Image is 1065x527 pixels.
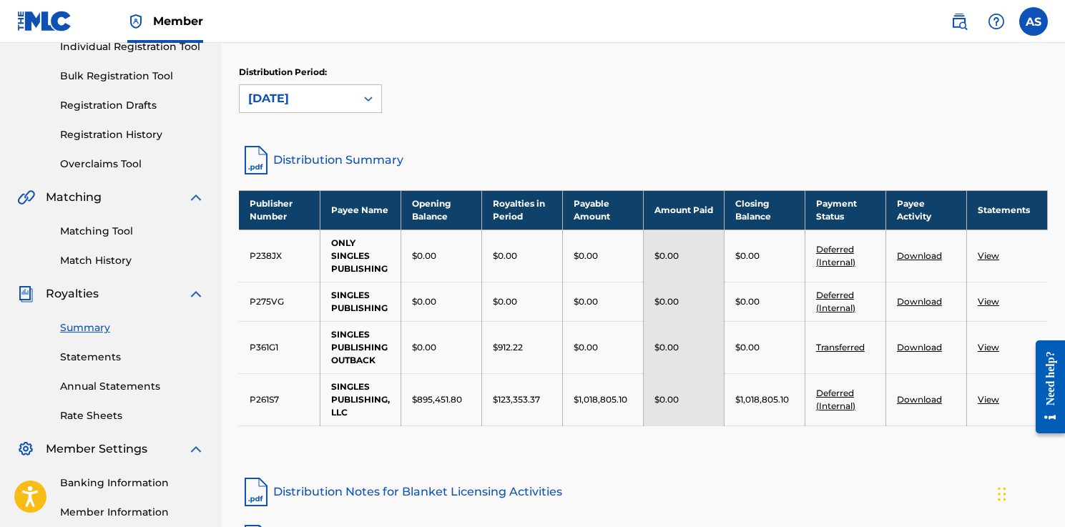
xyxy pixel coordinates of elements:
[988,13,1005,30] img: help
[248,90,347,107] div: [DATE]
[998,473,1006,516] div: Drag
[187,285,205,302] img: expand
[654,393,679,406] p: $0.00
[574,393,627,406] p: $1,018,805.10
[735,295,760,308] p: $0.00
[643,190,724,230] th: Amount Paid
[239,143,1048,177] a: Distribution Summary
[574,250,598,262] p: $0.00
[816,244,855,267] a: Deferred (Internal)
[885,190,966,230] th: Payee Activity
[412,341,436,354] p: $0.00
[239,475,1048,509] a: Distribution Notes for Blanket Licensing Activities
[966,190,1047,230] th: Statements
[816,342,865,353] a: Transferred
[239,475,273,509] img: pdf
[978,250,999,261] a: View
[654,341,679,354] p: $0.00
[60,408,205,423] a: Rate Sheets
[493,341,523,354] p: $912.22
[724,190,805,230] th: Closing Balance
[978,342,999,353] a: View
[897,250,942,261] a: Download
[412,250,436,262] p: $0.00
[60,69,205,84] a: Bulk Registration Tool
[481,190,562,230] th: Royalties in Period
[654,295,679,308] p: $0.00
[239,373,320,425] td: P261S7
[239,230,320,282] td: P238JX
[60,476,205,491] a: Banking Information
[153,13,203,29] span: Member
[978,296,999,307] a: View
[805,190,885,230] th: Payment Status
[320,230,401,282] td: ONLY SINGLES PUBLISHING
[239,143,273,177] img: distribution-summary-pdf
[412,295,436,308] p: $0.00
[17,189,35,206] img: Matching
[60,224,205,239] a: Matching Tool
[493,250,517,262] p: $0.00
[17,440,34,458] img: Member Settings
[320,373,401,425] td: SINGLES PUBLISHING, LLC
[187,440,205,458] img: expand
[978,394,999,405] a: View
[493,295,517,308] p: $0.00
[493,393,540,406] p: $123,353.37
[60,320,205,335] a: Summary
[239,190,320,230] th: Publisher Number
[401,190,481,230] th: Opening Balance
[897,296,942,307] a: Download
[320,190,401,230] th: Payee Name
[816,290,855,313] a: Deferred (Internal)
[735,341,760,354] p: $0.00
[945,7,973,36] a: Public Search
[46,285,99,302] span: Royalties
[735,250,760,262] p: $0.00
[1019,7,1048,36] div: User Menu
[17,285,34,302] img: Royalties
[574,295,598,308] p: $0.00
[239,66,382,79] p: Distribution Period:
[46,189,102,206] span: Matching
[239,282,320,321] td: P275VG
[897,394,942,405] a: Download
[735,393,789,406] p: $1,018,805.10
[897,342,942,353] a: Download
[982,7,1011,36] div: Help
[816,388,855,411] a: Deferred (Internal)
[17,11,72,31] img: MLC Logo
[60,157,205,172] a: Overclaims Tool
[574,341,598,354] p: $0.00
[127,13,144,30] img: Top Rightsholder
[993,458,1065,527] iframe: Chat Widget
[60,505,205,520] a: Member Information
[1025,329,1065,444] iframe: Resource Center
[187,189,205,206] img: expand
[60,39,205,54] a: Individual Registration Tool
[60,253,205,268] a: Match History
[320,282,401,321] td: SINGLES PUBLISHING
[60,98,205,113] a: Registration Drafts
[60,127,205,142] a: Registration History
[46,440,147,458] span: Member Settings
[562,190,643,230] th: Payable Amount
[239,321,320,373] td: P361G1
[60,350,205,365] a: Statements
[412,393,462,406] p: $895,451.80
[320,321,401,373] td: SINGLES PUBLISHING OUTBACK
[951,13,968,30] img: search
[654,250,679,262] p: $0.00
[60,379,205,394] a: Annual Statements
